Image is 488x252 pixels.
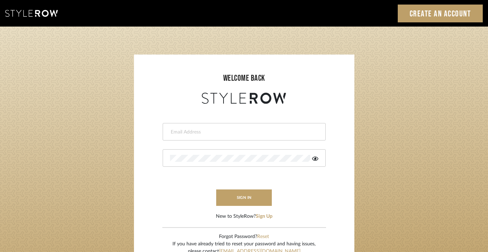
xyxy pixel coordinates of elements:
[257,233,269,240] button: Reset
[170,129,317,136] input: Email Address
[216,213,273,220] div: New to StyleRow?
[172,233,316,240] div: Forgot Password?
[398,5,483,22] a: Create an Account
[141,72,347,85] div: welcome back
[256,213,273,220] button: Sign Up
[216,189,272,206] button: sign in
